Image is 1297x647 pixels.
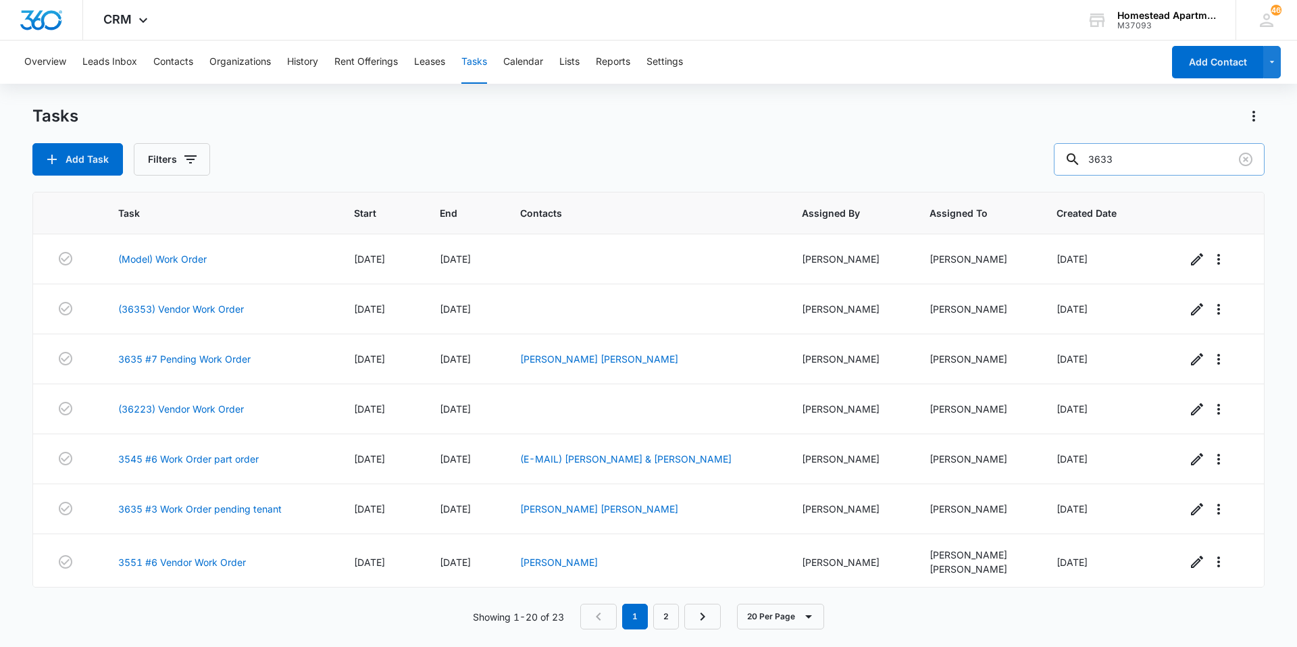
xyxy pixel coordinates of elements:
span: Assigned To [930,206,1004,220]
div: [PERSON_NAME] [930,502,1024,516]
a: (E-MAIL) [PERSON_NAME] & [PERSON_NAME] [520,453,732,465]
button: Reports [596,41,630,84]
span: Created Date [1057,206,1134,220]
input: Search Tasks [1054,143,1265,176]
div: [PERSON_NAME] [930,402,1024,416]
span: [DATE] [354,253,385,265]
a: Next Page [684,604,721,629]
a: Page 2 [653,604,679,629]
div: [PERSON_NAME] [930,452,1024,466]
button: Settings [646,41,683,84]
div: notifications count [1271,5,1281,16]
h1: Tasks [32,106,78,126]
span: [DATE] [354,557,385,568]
button: Rent Offerings [334,41,398,84]
button: Tasks [461,41,487,84]
button: Actions [1243,105,1265,127]
button: Lists [559,41,580,84]
span: [DATE] [354,403,385,415]
div: [PERSON_NAME] [802,502,896,516]
button: Add Task [32,143,123,176]
span: [DATE] [1057,403,1088,415]
span: [DATE] [354,353,385,365]
span: End [440,206,468,220]
span: [DATE] [1057,353,1088,365]
span: [DATE] [440,403,471,415]
span: [DATE] [1057,253,1088,265]
div: [PERSON_NAME] [930,562,1024,576]
span: [DATE] [440,353,471,365]
div: [PERSON_NAME] [930,352,1024,366]
a: [PERSON_NAME] [520,557,598,568]
div: [PERSON_NAME] [802,302,896,316]
button: Leads Inbox [82,41,137,84]
a: (36353) Vendor Work Order [118,302,244,316]
a: [PERSON_NAME] [PERSON_NAME] [520,353,678,365]
span: [DATE] [440,453,471,465]
div: [PERSON_NAME] [930,548,1024,562]
a: 3545 #6 Work Order part order [118,452,259,466]
span: [DATE] [440,557,471,568]
a: (36223) Vendor Work Order [118,402,244,416]
button: Calendar [503,41,543,84]
nav: Pagination [580,604,721,629]
span: [DATE] [1057,503,1088,515]
button: Add Contact [1172,46,1263,78]
span: [DATE] [440,303,471,315]
a: 3635 #7 Pending Work Order [118,352,251,366]
span: [DATE] [354,303,385,315]
p: Showing 1-20 of 23 [473,610,564,624]
div: account name [1117,10,1216,21]
div: [PERSON_NAME] [802,352,896,366]
div: [PERSON_NAME] [802,402,896,416]
button: Overview [24,41,66,84]
span: [DATE] [440,253,471,265]
button: Filters [134,143,210,176]
div: [PERSON_NAME] [930,302,1024,316]
span: [DATE] [1057,557,1088,568]
button: Contacts [153,41,193,84]
a: (Model) Work Order [118,252,207,266]
button: History [287,41,318,84]
span: Assigned By [802,206,877,220]
div: [PERSON_NAME] [802,452,896,466]
button: Clear [1235,149,1256,170]
span: [DATE] [354,453,385,465]
span: [DATE] [1057,303,1088,315]
button: Organizations [209,41,271,84]
a: 3551 #6 Vendor Work Order [118,555,246,569]
div: [PERSON_NAME] [930,252,1024,266]
span: 46 [1271,5,1281,16]
span: CRM [103,12,132,26]
span: [DATE] [354,503,385,515]
div: account id [1117,21,1216,30]
button: Leases [414,41,445,84]
a: [PERSON_NAME] [PERSON_NAME] [520,503,678,515]
span: Contacts [520,206,750,220]
div: [PERSON_NAME] [802,252,896,266]
div: [PERSON_NAME] [802,555,896,569]
em: 1 [622,604,648,629]
span: [DATE] [1057,453,1088,465]
span: Task [118,206,302,220]
span: [DATE] [440,503,471,515]
span: Start [354,206,388,220]
button: 20 Per Page [737,604,824,629]
a: 3635 #3 Work Order pending tenant [118,502,282,516]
